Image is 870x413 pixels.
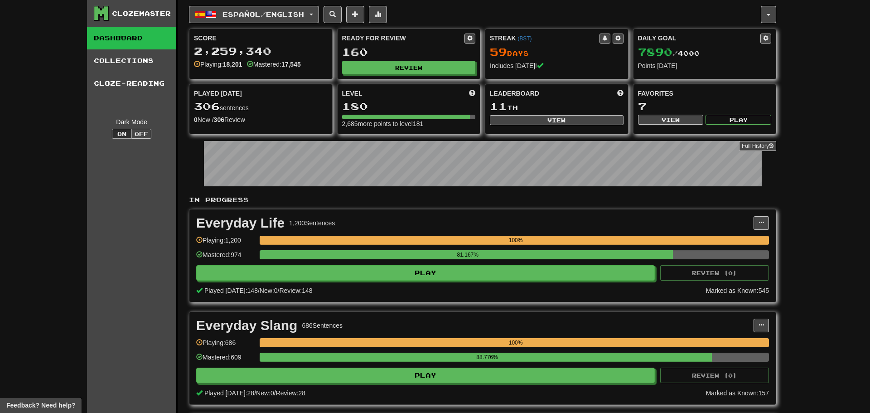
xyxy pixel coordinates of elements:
[262,353,712,362] div: 88.776%
[87,72,176,95] a: Cloze-Reading
[262,236,769,245] div: 100%
[342,34,465,43] div: Ready for Review
[196,368,655,383] button: Play
[638,34,761,44] div: Daily Goal
[289,219,335,228] div: 1,200 Sentences
[87,49,176,72] a: Collections
[638,89,772,98] div: Favorites
[490,100,507,112] span: 11
[660,368,769,383] button: Review (0)
[194,34,328,43] div: Score
[196,250,255,265] div: Mastered: 974
[196,353,255,368] div: Mastered: 609
[706,389,769,398] div: Marked as Known: 157
[204,287,258,294] span: Played [DATE]: 148
[342,119,476,128] div: 2,685 more points to level 181
[194,116,198,123] strong: 0
[706,286,769,295] div: Marked as Known: 545
[346,6,364,23] button: Add sentence to collection
[638,49,700,57] span: / 4000
[247,60,301,69] div: Mastered:
[638,101,772,112] div: 7
[214,116,224,123] strong: 306
[256,389,274,397] span: New: 0
[342,46,476,58] div: 160
[196,319,297,332] div: Everyday Slang
[278,287,280,294] span: /
[490,101,623,112] div: th
[660,265,769,281] button: Review (0)
[281,61,301,68] strong: 17,545
[342,61,476,74] button: Review
[223,61,242,68] strong: 18,201
[94,117,169,126] div: Dark Mode
[194,45,328,57] div: 2,259,340
[6,401,75,410] span: Open feedback widget
[194,115,328,124] div: New / Review
[706,115,771,125] button: Play
[490,115,623,125] button: View
[131,129,151,139] button: Off
[194,89,242,98] span: Played [DATE]
[194,101,328,112] div: sentences
[324,6,342,23] button: Search sentences
[369,6,387,23] button: More stats
[196,216,285,230] div: Everyday Life
[189,195,776,204] p: In Progress
[490,89,539,98] span: Leaderboard
[279,287,312,294] span: Review: 148
[196,265,655,281] button: Play
[342,89,362,98] span: Level
[194,100,220,112] span: 306
[342,101,476,112] div: 180
[189,6,319,23] button: Español/English
[258,287,260,294] span: /
[204,389,254,397] span: Played [DATE]: 28
[262,338,769,347] div: 100%
[739,141,776,151] a: Full History
[638,45,672,58] span: 7890
[87,27,176,49] a: Dashboard
[276,389,305,397] span: Review: 28
[638,115,704,125] button: View
[517,35,532,42] a: (BST)
[302,321,343,330] div: 686 Sentences
[194,60,242,69] div: Playing:
[469,89,475,98] span: Score more points to level up
[490,61,623,70] div: Includes [DATE]!
[490,34,599,43] div: Streak
[490,45,507,58] span: 59
[112,129,132,139] button: On
[638,61,772,70] div: Points [DATE]
[222,10,304,18] span: Español / English
[262,250,673,259] div: 81.167%
[490,46,623,58] div: Day s
[254,389,256,397] span: /
[260,287,278,294] span: New: 0
[274,389,276,397] span: /
[112,9,171,18] div: Clozemaster
[617,89,623,98] span: This week in points, UTC
[196,236,255,251] div: Playing: 1,200
[196,338,255,353] div: Playing: 686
